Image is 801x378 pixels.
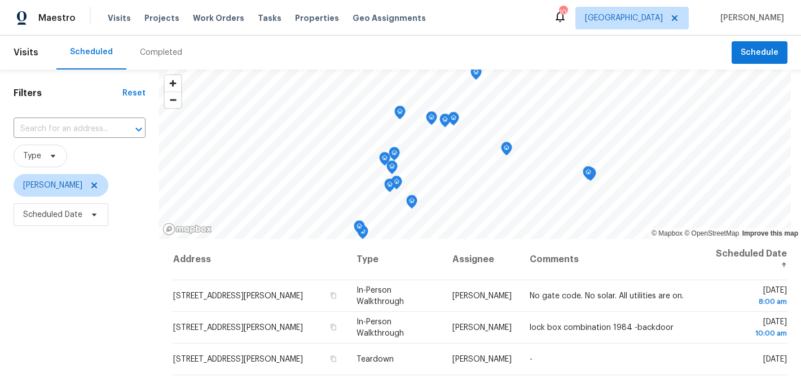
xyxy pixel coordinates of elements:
span: In-Person Walkthrough [357,318,404,337]
span: - [530,355,532,363]
a: Mapbox [652,229,683,237]
th: Comments [521,239,705,280]
button: Copy Address [328,322,338,332]
div: Map marker [470,66,482,84]
div: 106 [559,7,567,18]
a: Mapbox homepage [162,223,212,236]
span: Teardown [357,355,394,363]
span: Scheduled Date [23,209,82,220]
th: Assignee [443,239,521,280]
span: [PERSON_NAME] [452,324,512,332]
div: Map marker [439,114,451,131]
button: Open [131,121,147,137]
div: Map marker [426,111,437,129]
button: Zoom in [165,75,181,92]
span: [DATE] [763,355,787,363]
span: [STREET_ADDRESS][PERSON_NAME] [173,292,303,300]
span: Geo Assignments [353,12,426,24]
div: Map marker [448,112,459,129]
a: OpenStreetMap [684,229,739,237]
div: Scheduled [70,46,113,58]
span: [PERSON_NAME] [23,180,82,191]
div: Map marker [386,160,398,178]
span: [PERSON_NAME] [716,12,784,24]
th: Address [173,239,347,280]
span: Maestro [38,12,76,24]
span: No gate code. No solar. All utilities are on. [530,292,684,300]
div: Reset [122,88,146,99]
div: Map marker [354,220,365,238]
canvas: Map [159,69,791,239]
span: [GEOGRAPHIC_DATA] [585,12,663,24]
span: Zoom out [165,92,181,108]
span: Visits [14,40,38,65]
span: [DATE] [714,318,787,339]
button: Copy Address [328,290,338,301]
div: Map marker [583,166,594,184]
input: Search for an address... [14,120,114,138]
div: Map marker [501,142,512,159]
button: Copy Address [328,354,338,364]
th: Scheduled Date ↑ [705,239,787,280]
div: Map marker [406,195,417,212]
a: Improve this map [742,229,798,237]
span: [PERSON_NAME] [452,292,512,300]
span: In-Person Walkthrough [357,286,404,306]
span: [PERSON_NAME] [452,355,512,363]
div: Map marker [391,176,402,193]
span: [DATE] [714,286,787,307]
button: Zoom out [165,92,181,108]
span: Projects [144,12,179,24]
span: Schedule [741,46,778,60]
div: Map marker [394,106,406,123]
span: [STREET_ADDRESS][PERSON_NAME] [173,324,303,332]
span: lock box combination 1984 -backdoor [530,324,674,332]
div: 8:00 am [714,296,787,307]
div: Map marker [384,179,395,196]
div: 10:00 am [714,328,787,339]
th: Type [347,239,443,280]
div: Map marker [379,152,390,170]
div: Completed [140,47,182,58]
h1: Filters [14,88,122,99]
span: Visits [108,12,131,24]
span: Properties [295,12,339,24]
span: Type [23,150,41,162]
span: [STREET_ADDRESS][PERSON_NAME] [173,355,303,363]
div: Map marker [389,147,400,164]
span: Work Orders [193,12,244,24]
span: Tasks [258,14,281,22]
button: Schedule [732,41,787,64]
